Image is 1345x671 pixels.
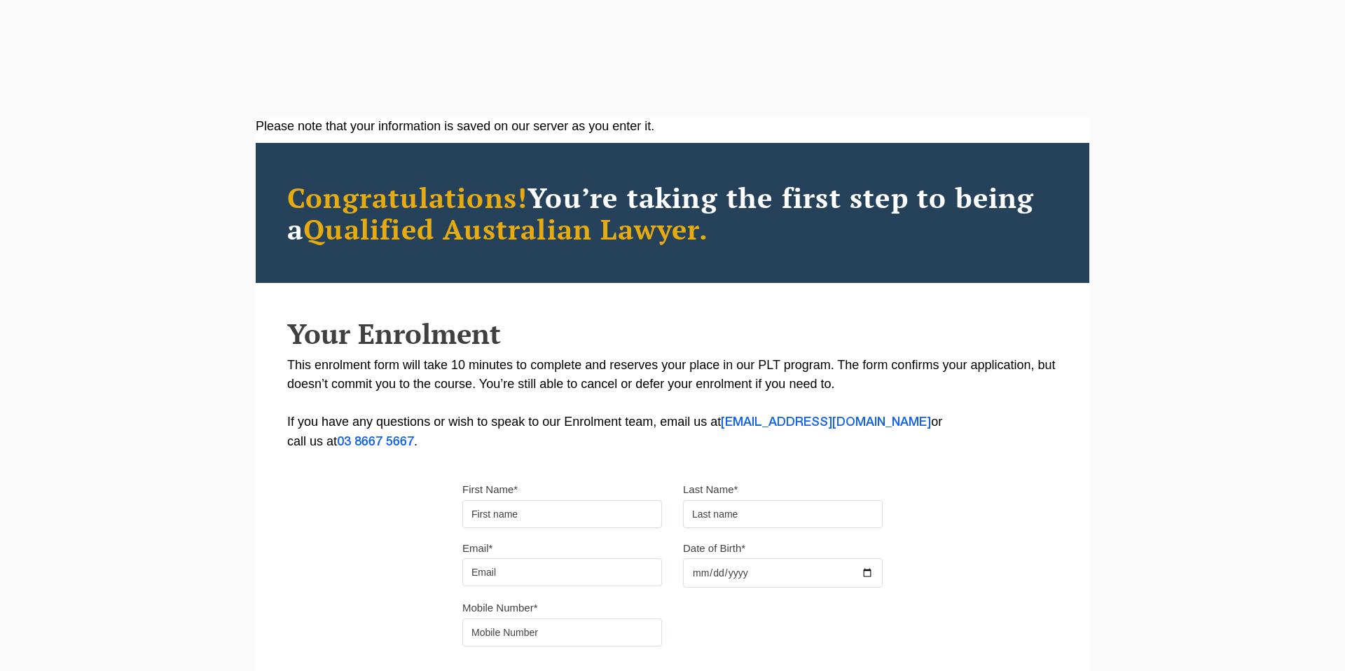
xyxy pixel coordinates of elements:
div: Please note that your information is saved on our server as you enter it. [256,117,1089,136]
label: Mobile Number* [462,601,538,615]
label: Email* [462,541,492,555]
h2: Your Enrolment [287,318,1058,349]
label: First Name* [462,483,518,497]
input: Mobile Number [462,618,662,646]
input: Last name [683,500,883,528]
label: Last Name* [683,483,738,497]
span: Congratulations! [287,179,527,216]
p: This enrolment form will take 10 minutes to complete and reserves your place in our PLT program. ... [287,356,1058,452]
a: [EMAIL_ADDRESS][DOMAIN_NAME] [721,417,931,428]
input: Email [462,558,662,586]
span: Qualified Australian Lawyer. [303,210,708,247]
a: 03 8667 5667 [337,436,414,448]
h2: You’re taking the first step to being a [287,181,1058,244]
label: Date of Birth* [683,541,745,555]
input: First name [462,500,662,528]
